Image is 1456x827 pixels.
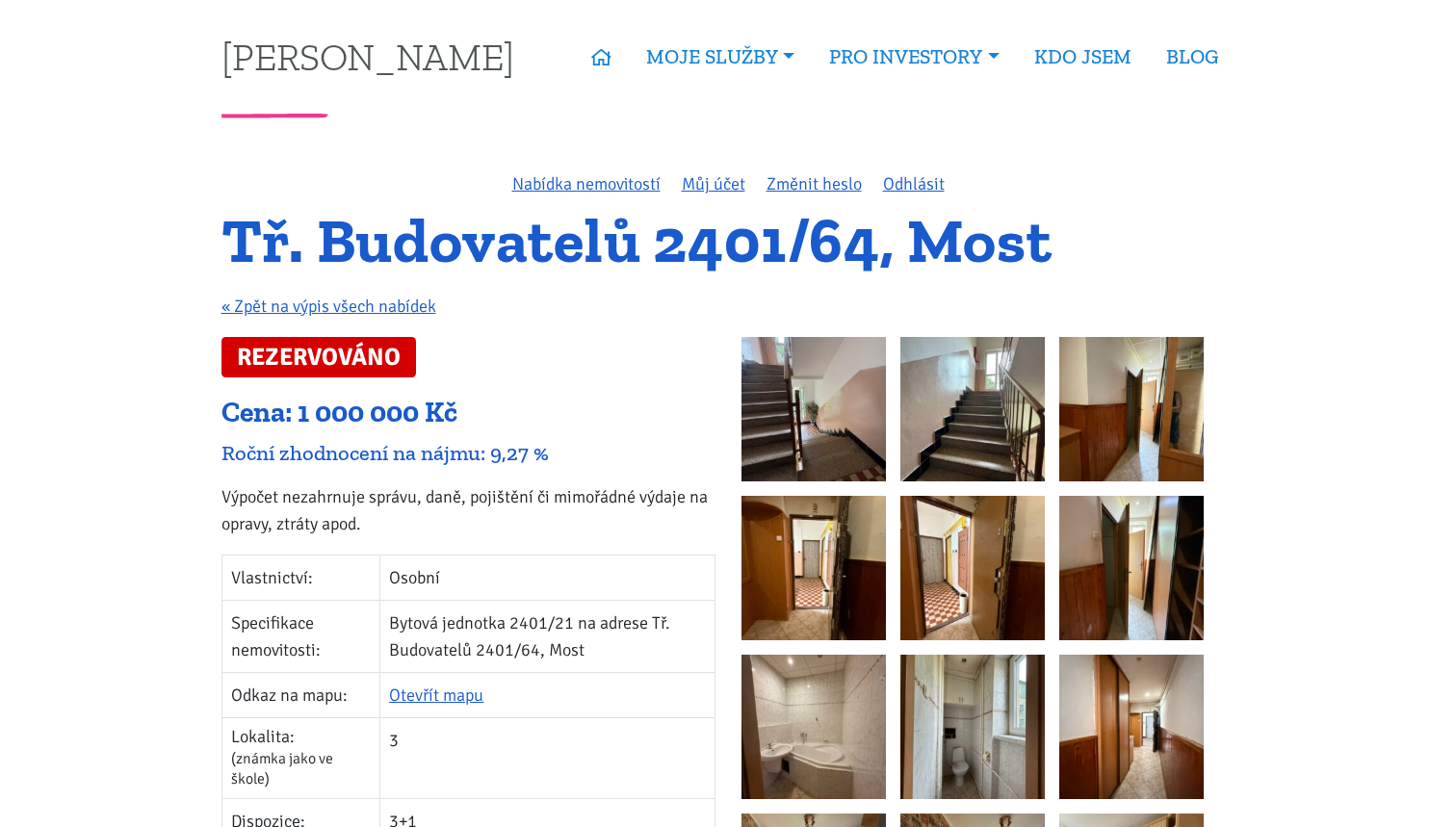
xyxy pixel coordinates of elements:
[1149,35,1235,79] a: BLOG
[221,440,715,466] div: Roční zhodnocení na nájmu: 9,27 %
[231,749,333,789] span: (známka jako ve škole)
[380,555,715,600] td: Osobní
[221,483,715,537] p: Výpočet nezahrnuje správu, daně, pojištění či mimořádné výdaje na opravy, ztráty apod.
[682,173,745,194] a: Můj účet
[221,296,436,317] a: « Zpět na výpis všech nabídek
[221,672,380,717] td: Odkaz na mapu:
[629,35,812,79] a: MOJE SLUŽBY
[389,685,483,706] a: Otevřít mapu
[221,600,380,672] td: Specifikace nemovitosti:
[221,395,715,431] div: Cena: 1 000 000 Kč
[221,337,417,378] span: REZERVOVÁNO
[1017,35,1149,79] a: KDO JSEM
[221,215,1235,268] h1: Tř. Budovatelů 2401/64, Most
[221,717,380,798] td: Lokalita:
[512,173,661,194] a: Nabídka nemovitostí
[767,173,862,194] a: Změnit heslo
[883,173,945,194] a: Odhlásit
[221,38,514,75] a: [PERSON_NAME]
[221,555,380,600] td: Vlastnictví:
[812,35,1016,79] a: PRO INVESTORY
[380,717,715,798] td: 3
[380,600,715,672] td: Bytová jednotka 2401/21 na adrese Tř. Budovatelů 2401/64, Most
